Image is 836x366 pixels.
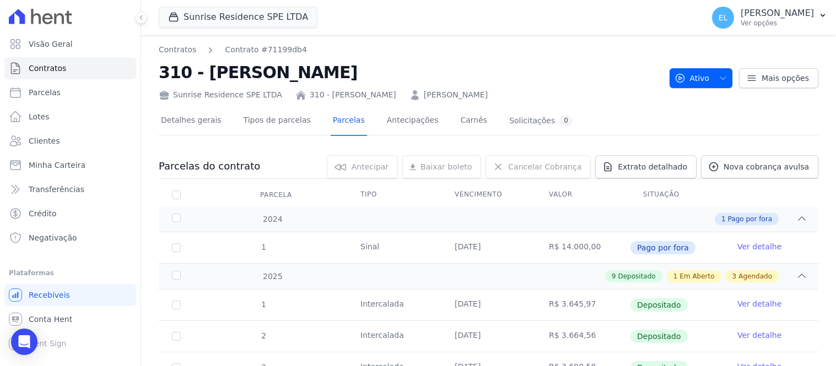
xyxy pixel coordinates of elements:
[29,289,70,301] span: Recebíveis
[741,8,814,19] p: [PERSON_NAME]
[728,214,772,224] span: Pago por fora
[385,107,441,136] a: Antecipações
[4,203,136,225] a: Crédito
[172,332,181,341] input: Só é possível selecionar pagamentos em aberto
[9,266,132,280] div: Plataformas
[241,107,313,136] a: Tipos de parcelas
[441,289,536,320] td: [DATE]
[29,314,72,325] span: Conta Hent
[630,298,688,312] span: Depositado
[172,301,181,309] input: Só é possível selecionar pagamentos em aberto
[536,232,630,263] td: R$ 14.000,00
[347,321,441,352] td: Intercalada
[618,271,656,281] span: Depositado
[701,155,818,178] a: Nova cobrança avulsa
[260,243,266,252] span: 1
[630,183,724,206] th: Situação
[509,116,573,126] div: Solicitações
[159,44,196,56] a: Contratos
[738,271,772,281] span: Agendado
[4,106,136,128] a: Lotes
[739,68,818,88] a: Mais opções
[4,227,136,249] a: Negativação
[737,241,781,252] a: Ver detalhe
[630,330,688,343] span: Depositado
[159,107,224,136] a: Detalhes gerais
[331,107,367,136] a: Parcelas
[618,161,687,172] span: Extrato detalhado
[762,73,809,84] span: Mais opções
[247,184,305,206] div: Parcela
[741,19,814,28] p: Ver opções
[260,300,266,309] span: 1
[4,130,136,152] a: Clientes
[225,44,307,56] a: Contrato #71199db4
[29,184,84,195] span: Transferências
[4,57,136,79] a: Contratos
[29,87,61,98] span: Parcelas
[4,154,136,176] a: Minha Carteira
[595,155,697,178] a: Extrato detalhado
[11,329,37,355] div: Open Intercom Messenger
[441,183,536,206] th: Vencimento
[536,289,630,320] td: R$ 3.645,97
[675,68,710,88] span: Ativo
[29,208,57,219] span: Crédito
[536,321,630,352] td: R$ 3.664,56
[29,39,73,50] span: Visão Geral
[507,107,575,136] a: Solicitações0
[29,63,66,74] span: Contratos
[347,183,441,206] th: Tipo
[159,44,661,56] nav: Breadcrumb
[4,178,136,200] a: Transferências
[732,271,737,281] span: 3
[310,89,396,101] a: 310 - [PERSON_NAME]
[4,81,136,103] a: Parcelas
[29,111,50,122] span: Lotes
[458,107,489,136] a: Carnês
[559,116,573,126] div: 0
[29,160,85,171] span: Minha Carteira
[673,271,678,281] span: 1
[737,298,781,309] a: Ver detalhe
[4,284,136,306] a: Recebíveis
[29,232,77,243] span: Negativação
[424,89,488,101] a: [PERSON_NAME]
[159,60,661,85] h2: 310 - [PERSON_NAME]
[612,271,616,281] span: 9
[172,243,181,252] input: Só é possível selecionar pagamentos em aberto
[159,89,282,101] div: Sunrise Residence SPE LTDA
[737,330,781,341] a: Ver detalhe
[159,160,260,173] h3: Parcelas do contrato
[347,289,441,320] td: Intercalada
[260,331,266,340] span: 2
[679,271,714,281] span: Em Aberto
[159,44,307,56] nav: Breadcrumb
[29,135,60,146] span: Clientes
[630,241,695,254] span: Pago por fora
[441,321,536,352] td: [DATE]
[536,183,630,206] th: Valor
[4,308,136,330] a: Conta Hent
[441,232,536,263] td: [DATE]
[703,2,836,33] button: EL [PERSON_NAME] Ver opções
[719,14,728,21] span: EL
[347,232,441,263] td: Sinal
[724,161,809,172] span: Nova cobrança avulsa
[159,7,317,28] button: Sunrise Residence SPE LTDA
[4,33,136,55] a: Visão Geral
[670,68,733,88] button: Ativo
[721,214,726,224] span: 1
